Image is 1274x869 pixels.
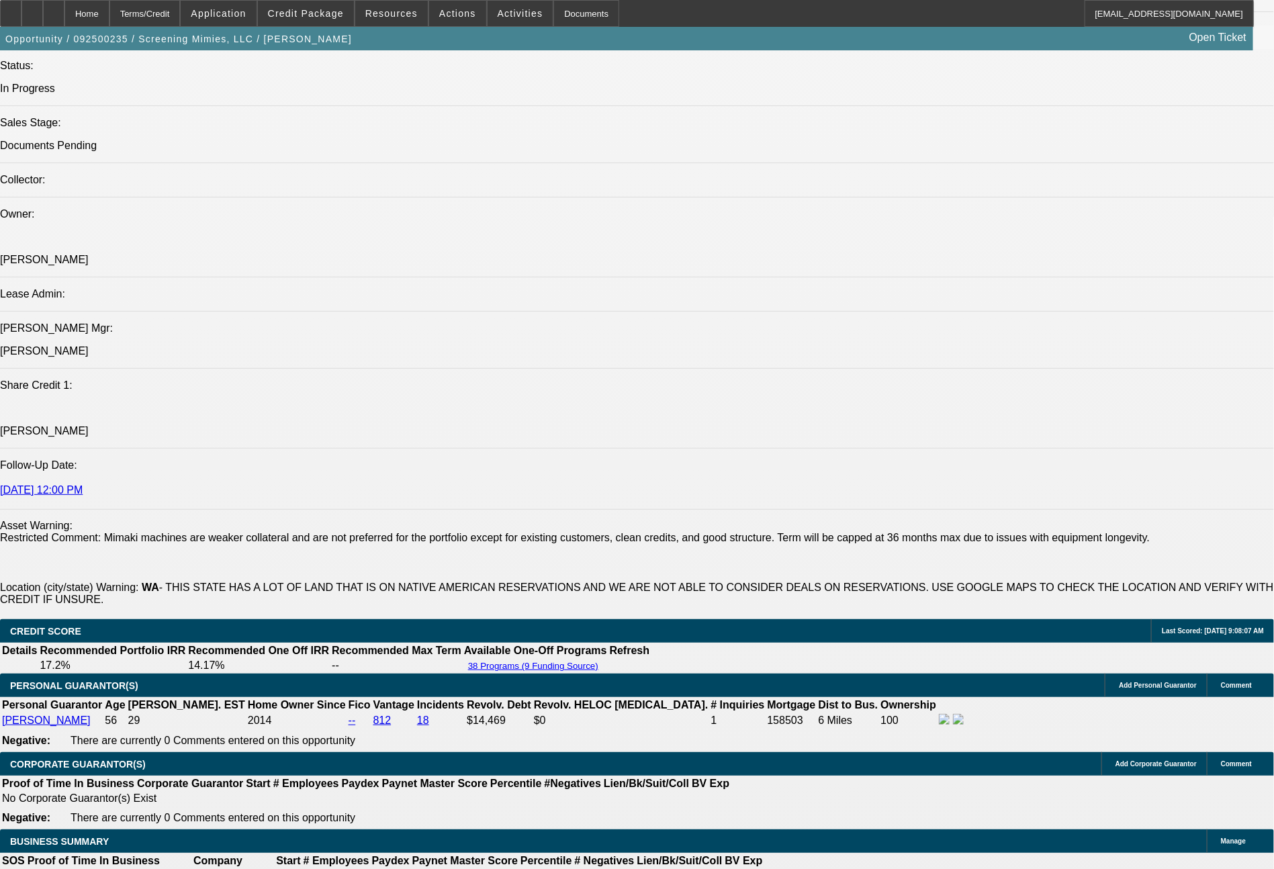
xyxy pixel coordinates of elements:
[304,855,369,866] b: # Employees
[1,792,735,805] td: No Corporate Guarantor(s) Exist
[105,699,125,711] b: Age
[2,715,91,726] a: [PERSON_NAME]
[466,713,532,728] td: $14,469
[768,699,816,711] b: Mortgage
[331,659,462,672] td: --
[488,1,553,26] button: Activities
[604,778,689,789] b: Lien/Bk/Suit/Coll
[880,699,936,711] b: Ownership
[71,735,355,746] span: There are currently 0 Comments entered on this opportunity
[258,1,354,26] button: Credit Package
[575,855,635,866] b: # Negatives
[276,855,300,866] b: Start
[365,8,418,19] span: Resources
[609,644,651,657] th: Refresh
[710,713,765,728] td: 1
[128,713,246,728] td: 29
[39,644,186,657] th: Recommended Portfolio IRR
[71,812,355,823] span: There are currently 0 Comments entered on this opportunity
[331,644,462,657] th: Recommended Max Term
[1,854,26,868] th: SOS
[534,699,709,711] b: Revolv. HELOC [MEDICAL_DATA].
[273,778,339,789] b: # Employees
[382,778,488,789] b: Paynet Master Score
[692,778,729,789] b: BV Exp
[819,699,878,711] b: Dist to Bus.
[191,8,246,19] span: Application
[268,8,344,19] span: Credit Package
[498,8,543,19] span: Activities
[142,582,159,593] b: WA
[463,644,608,657] th: Available One-Off Programs
[2,699,102,711] b: Personal Guarantor
[128,699,245,711] b: [PERSON_NAME]. EST
[181,1,256,26] button: Application
[520,855,572,866] b: Percentile
[1,644,38,657] th: Details
[355,1,428,26] button: Resources
[137,778,243,789] b: Corporate Guarantor
[1221,682,1252,689] span: Comment
[417,715,429,726] a: 18
[187,644,330,657] th: Recommended One Off IRR
[439,8,476,19] span: Actions
[10,680,138,691] span: PERSONAL GUARANTOR(S)
[545,778,602,789] b: #Negatives
[533,713,709,728] td: $0
[767,713,817,728] td: 158503
[412,855,518,866] b: Paynet Master Score
[2,735,50,746] b: Negative:
[248,699,346,711] b: Home Owner Since
[342,778,379,789] b: Paydex
[1,777,135,790] th: Proof of Time In Business
[104,713,126,728] td: 56
[1162,627,1264,635] span: Last Scored: [DATE] 9:08:07 AM
[467,699,531,711] b: Revolv. Debt
[349,699,371,711] b: Fico
[1116,760,1197,768] span: Add Corporate Guarantor
[637,855,722,866] b: Lien/Bk/Suit/Coll
[417,699,464,711] b: Incidents
[373,715,392,726] a: 812
[939,714,950,725] img: facebook-icon.png
[246,778,270,789] b: Start
[818,713,879,728] td: 6 Miles
[711,699,764,711] b: # Inquiries
[349,715,356,726] a: --
[193,855,242,866] b: Company
[953,714,964,725] img: linkedin-icon.png
[464,660,602,672] button: 38 Programs (9 Funding Source)
[2,812,50,823] b: Negative:
[5,34,352,44] span: Opportunity / 092500235 / Screening Mimies, LLC / [PERSON_NAME]
[725,855,763,866] b: BV Exp
[1221,760,1252,768] span: Comment
[1221,837,1246,845] span: Manage
[372,855,410,866] b: Paydex
[880,713,937,728] td: 100
[27,854,161,868] th: Proof of Time In Business
[1184,26,1252,49] a: Open Ticket
[248,715,272,726] span: 2014
[10,626,81,637] span: CREDIT SCORE
[429,1,486,26] button: Actions
[10,759,146,770] span: CORPORATE GUARANTOR(S)
[490,778,541,789] b: Percentile
[1119,682,1197,689] span: Add Personal Guarantor
[373,699,414,711] b: Vantage
[10,836,109,847] span: BUSINESS SUMMARY
[39,659,186,672] td: 17.2%
[187,659,330,672] td: 14.17%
